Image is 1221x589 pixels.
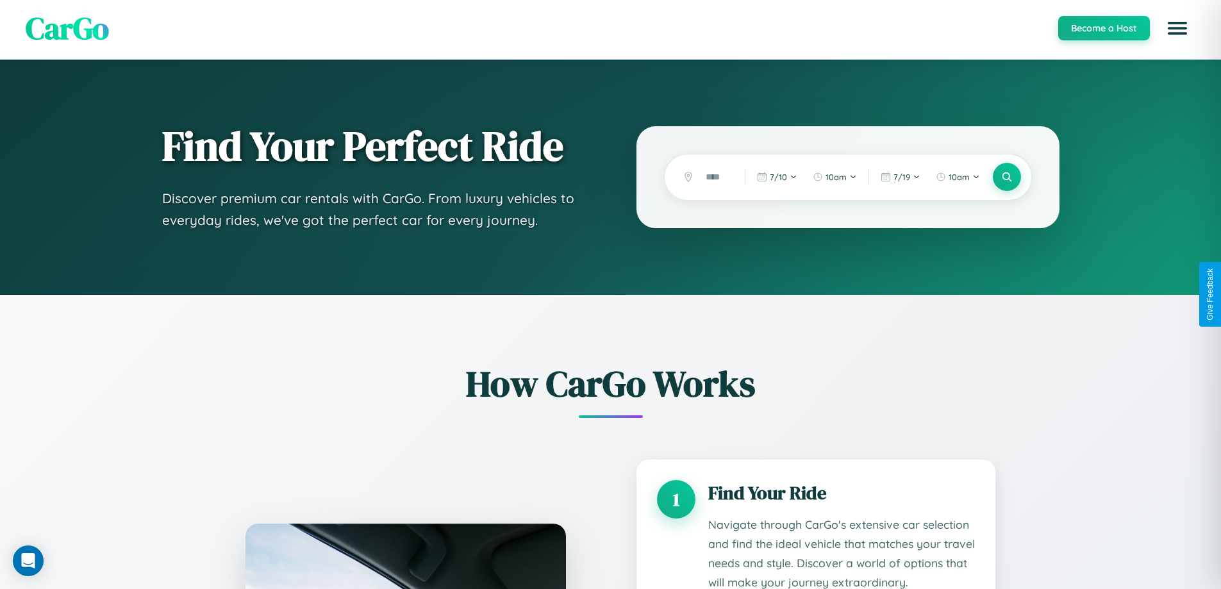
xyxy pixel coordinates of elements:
button: 7/10 [751,167,804,187]
h1: Find Your Perfect Ride [162,124,585,169]
h3: Find Your Ride [708,480,975,506]
span: 7 / 19 [893,172,910,182]
button: 10am [806,167,863,187]
span: CarGo [26,7,109,49]
div: 1 [657,480,695,518]
div: Give Feedback [1206,269,1215,320]
span: 10am [949,172,970,182]
span: 7 / 10 [770,172,787,182]
p: Discover premium car rentals with CarGo. From luxury vehicles to everyday rides, we've got the pe... [162,188,585,231]
span: 10am [826,172,847,182]
button: 10am [929,167,986,187]
button: Become a Host [1058,16,1150,40]
div: Open Intercom Messenger [13,545,44,576]
h2: How CarGo Works [226,359,995,408]
button: Open menu [1159,10,1195,46]
button: 7/19 [874,167,927,187]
